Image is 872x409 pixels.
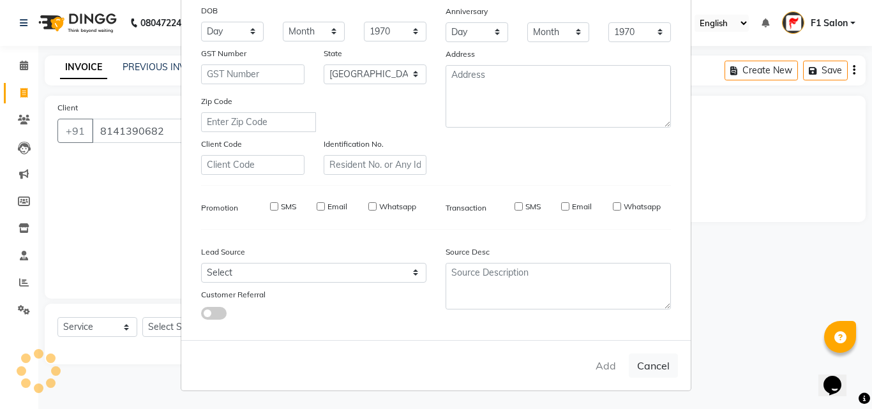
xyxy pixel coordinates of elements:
label: Anniversary [446,6,488,17]
label: Whatsapp [379,201,416,212]
button: Cancel [629,353,678,378]
label: Email [572,201,592,212]
label: SMS [281,201,296,212]
label: Lead Source [201,246,245,258]
label: Address [446,48,475,60]
label: State [324,48,342,59]
label: Zip Code [201,96,232,107]
label: Source Desc [446,246,490,258]
label: DOB [201,5,218,17]
label: Client Code [201,138,242,150]
input: Enter Zip Code [201,112,316,132]
label: SMS [525,201,541,212]
label: GST Number [201,48,246,59]
input: Resident No. or Any Id [324,155,427,175]
input: GST Number [201,64,304,84]
label: Identification No. [324,138,384,150]
label: Whatsapp [624,201,661,212]
input: Client Code [201,155,304,175]
label: Transaction [446,202,486,214]
iframe: chat widget [818,358,859,396]
label: Email [327,201,347,212]
label: Promotion [201,202,238,214]
label: Customer Referral [201,289,266,301]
